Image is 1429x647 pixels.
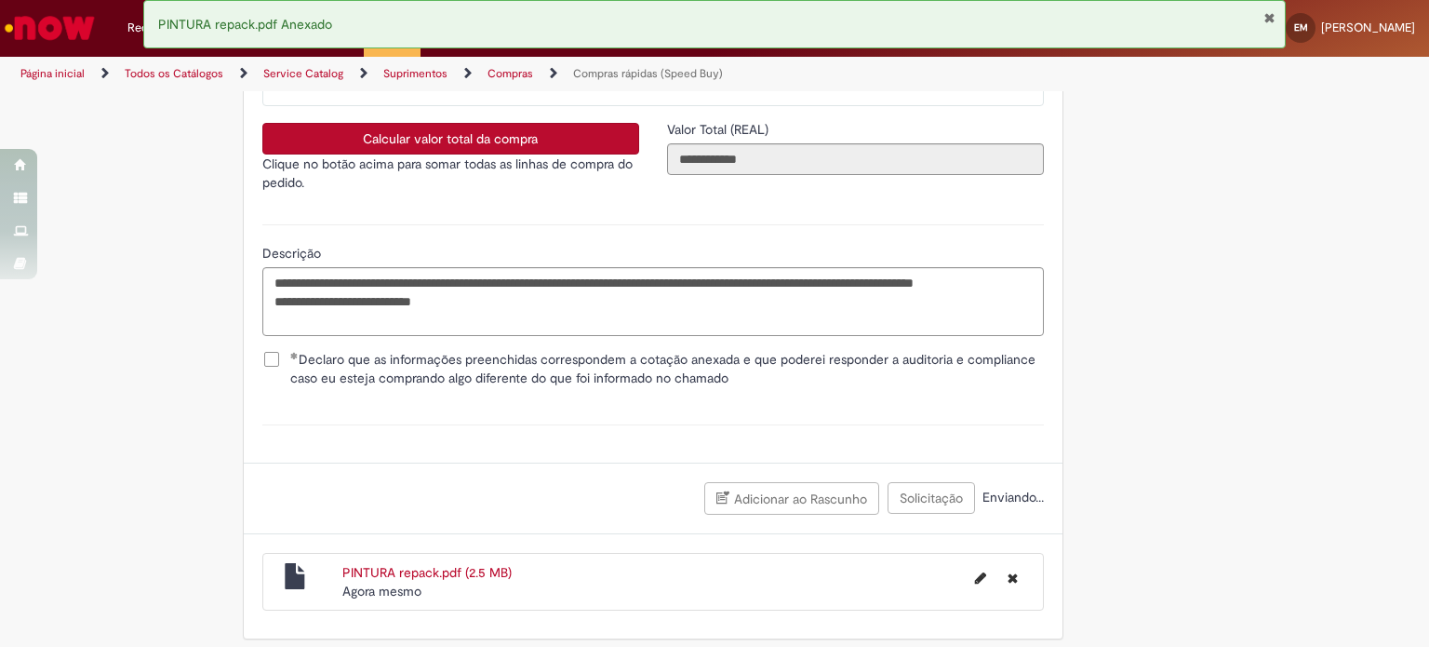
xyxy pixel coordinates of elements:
[14,57,939,91] ul: Trilhas de página
[20,66,85,81] a: Página inicial
[964,563,997,593] button: Editar nome de arquivo PINTURA repack.pdf
[262,267,1044,336] textarea: Descrição
[158,16,332,33] span: PINTURA repack.pdf Anexado
[290,350,1044,387] span: Declaro que as informações preenchidas correspondem a cotação anexada e que poderei responder a a...
[667,143,1044,175] input: Valor Total (REAL)
[262,155,639,192] p: Clique no botão acima para somar todas as linhas de compra do pedido.
[1321,20,1415,35] span: [PERSON_NAME]
[262,123,639,155] button: Calcular valor total da compra
[127,19,193,37] span: Requisições
[1263,10,1275,25] button: Fechar Notificação
[1294,21,1308,34] span: EM
[996,563,1029,593] button: Excluir PINTURA repack.pdf
[125,66,223,81] a: Todos os Catálogos
[263,66,343,81] a: Service Catalog
[2,9,98,47] img: ServiceNow
[487,66,533,81] a: Compras
[667,121,772,138] span: Somente leitura - Valor Total (REAL)
[667,120,772,139] label: Somente leitura - Valor Total (REAL)
[342,583,421,600] span: Agora mesmo
[290,352,299,359] span: Obrigatório Preenchido
[383,66,447,81] a: Suprimentos
[979,489,1044,505] span: Enviando...
[342,583,421,600] time: 27/09/2025 18:27:03
[262,245,325,262] span: Descrição
[573,66,723,81] a: Compras rápidas (Speed Buy)
[342,564,512,581] a: PINTURA repack.pdf (2.5 MB)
